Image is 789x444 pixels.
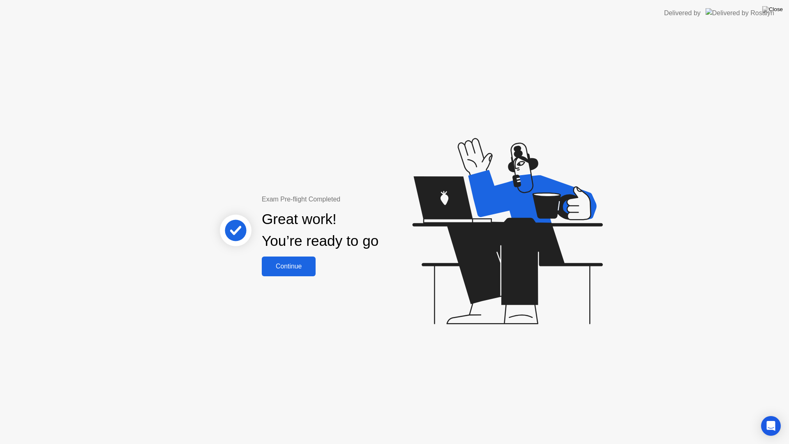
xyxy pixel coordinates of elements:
img: Delivered by Rosalyn [706,8,774,18]
div: Continue [264,263,313,270]
button: Continue [262,257,316,276]
div: Delivered by [664,8,701,18]
img: Close [762,6,783,13]
div: Great work! You’re ready to go [262,208,378,252]
div: Open Intercom Messenger [761,416,781,436]
div: Exam Pre-flight Completed [262,194,431,204]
